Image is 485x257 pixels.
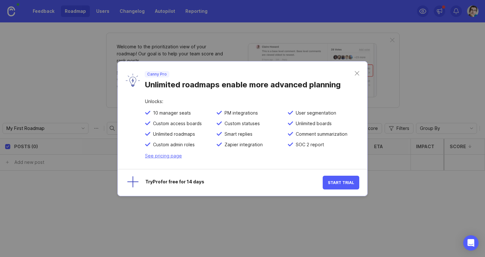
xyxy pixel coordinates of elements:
span: Custom statuses [222,121,260,126]
span: User segmentation [293,110,336,116]
span: Unlimited boards [293,121,332,126]
img: lyW0TRAiArAAAAAASUVORK5CYII= [126,74,140,87]
div: Try Pro for free for 14 days [145,180,323,186]
span: 10 manager seats [150,110,191,116]
button: Start Trial [323,176,359,189]
span: Comment summarization [293,131,347,137]
span: Unlimited roadmaps [150,131,195,137]
p: Canny Pro [147,72,167,77]
a: See pricing page [145,153,182,158]
span: Start Trial [328,180,354,185]
span: SOC 2 report [293,142,324,148]
span: Smart replies [222,131,252,137]
span: Custom admin roles [150,142,195,148]
div: Unlimited roadmaps enable more advanced planning [145,77,355,90]
div: Open Intercom Messenger [463,235,479,251]
span: PM integrations [222,110,258,116]
span: Zapier integration [222,142,263,148]
div: Unlocks: [145,99,359,110]
span: Custom access boards [150,121,202,126]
